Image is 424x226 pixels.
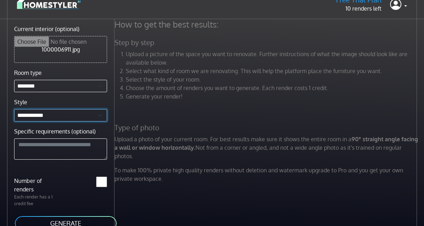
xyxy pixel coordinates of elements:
[110,166,423,183] p: To make 100% private high quality renders without deletion and watermark upgrade to Pro and you g...
[14,25,79,33] label: Current interior (optional)
[14,127,96,136] label: Specific requirements (optional)
[126,67,419,75] li: Select what kind of room we are renovating. This will help the platform place the furniture you w...
[110,38,423,47] h5: Step by step
[110,19,423,30] h4: How to get the best results:
[14,69,42,77] label: Room type
[126,92,419,101] li: Generate your render!
[336,4,382,13] p: 10 renders left
[14,98,27,106] label: Style
[126,75,419,84] li: Select the style of your room.
[10,177,61,194] label: Number of renders
[10,194,61,207] p: Each render has a 1 credit fee
[110,123,423,132] h5: Type of photo
[126,84,419,92] li: Choose the amount of renders you want to generate. Each render costs 1 credit.
[110,135,423,160] p: Upload a photo of your current room. For best results make sure it shows the entire room in a Not...
[126,50,419,67] li: Upload a picture of the space you want to renovate. Further instructions of what the image should...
